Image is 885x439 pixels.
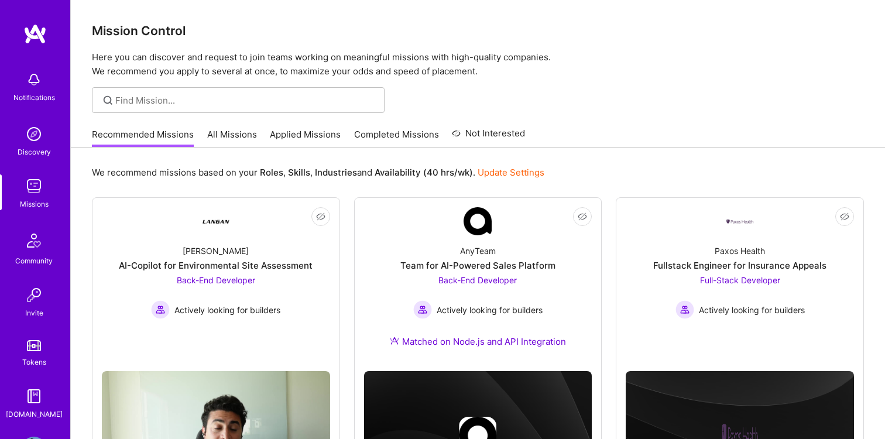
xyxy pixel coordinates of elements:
div: Fullstack Engineer for Insurance Appeals [653,259,826,272]
div: Invite [25,307,43,319]
i: icon EyeClosed [840,212,849,221]
img: Ateam Purple Icon [390,336,399,345]
span: Actively looking for builders [699,304,805,316]
img: discovery [22,122,46,146]
a: Completed Missions [354,128,439,148]
img: Actively looking for builders [151,300,170,319]
h3: Mission Control [92,23,864,38]
img: Company Logo [464,207,492,235]
img: Company Logo [202,207,230,235]
div: Team for AI-Powered Sales Platform [400,259,555,272]
div: Matched on Node.js and API Integration [390,335,566,348]
b: Skills [288,167,310,178]
b: Availability (40 hrs/wk) [375,167,473,178]
img: Actively looking for builders [675,300,694,319]
a: Not Interested [452,126,525,148]
a: Company LogoPaxos HealthFullstack Engineer for Insurance AppealsFull-Stack Developer Actively loo... [626,207,854,349]
span: Back-End Developer [177,275,255,285]
p: Here you can discover and request to join teams working on meaningful missions with high-quality ... [92,50,864,78]
input: Find Mission... [115,94,376,107]
a: Recommended Missions [92,128,194,148]
span: Full-Stack Developer [700,275,780,285]
div: Notifications [13,91,55,104]
img: teamwork [22,174,46,198]
a: Company Logo[PERSON_NAME]AI-Copilot for Environmental Site AssessmentBack-End Developer Actively ... [102,207,330,362]
div: AI-Copilot for Environmental Site Assessment [119,259,313,272]
div: Paxos Health [715,245,765,257]
img: bell [22,68,46,91]
img: Actively looking for builders [413,300,432,319]
img: Company Logo [726,218,754,225]
a: Applied Missions [270,128,341,148]
div: Discovery [18,146,51,158]
img: tokens [27,340,41,351]
div: Community [15,255,53,267]
a: Company LogoAnyTeamTeam for AI-Powered Sales PlatformBack-End Developer Actively looking for buil... [364,207,592,362]
div: Tokens [22,356,46,368]
b: Industries [315,167,357,178]
i: icon EyeClosed [316,212,325,221]
i: icon EyeClosed [578,212,587,221]
div: Missions [20,198,49,210]
img: logo [23,23,47,44]
div: [PERSON_NAME] [183,245,249,257]
a: All Missions [207,128,257,148]
p: We recommend missions based on your , , and . [92,166,544,179]
b: Roles [260,167,283,178]
img: guide book [22,385,46,408]
div: [DOMAIN_NAME] [6,408,63,420]
a: Update Settings [478,167,544,178]
span: Actively looking for builders [174,304,280,316]
span: Back-End Developer [438,275,517,285]
img: Invite [22,283,46,307]
span: Actively looking for builders [437,304,543,316]
i: icon SearchGrey [101,94,115,107]
div: AnyTeam [460,245,496,257]
img: Community [20,227,48,255]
